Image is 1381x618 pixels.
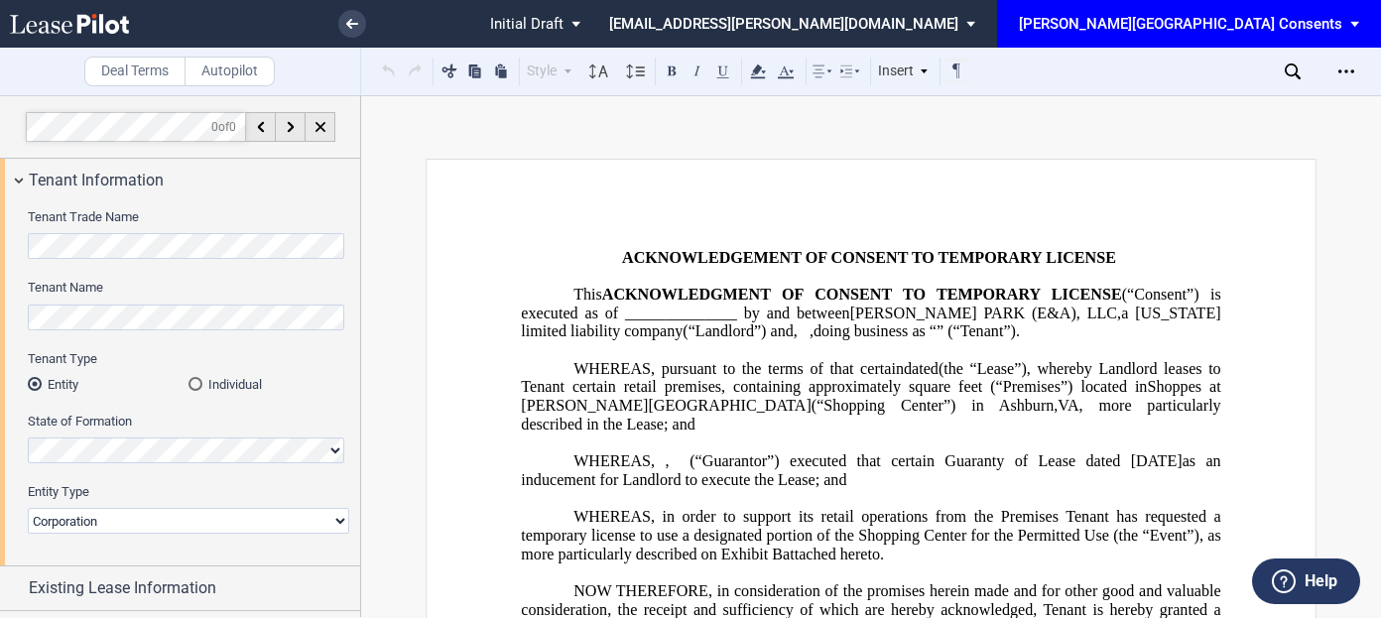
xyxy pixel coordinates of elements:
[850,304,1117,321] span: [PERSON_NAME] PARK (E&A), LLC
[1054,397,1058,415] span: ,
[686,59,709,82] button: Italic
[28,209,139,224] span: Tenant Trade Name
[211,119,236,133] span: of
[211,119,218,133] span: 0
[665,452,690,470] span: ,
[28,351,97,366] span: Tenant Type
[814,322,937,340] span: doing business as “
[602,286,1122,304] span: ACKNOWLEDGMENT OF CONSENT TO TEMPORARY LICENSE
[490,15,564,33] span: Initial Draft
[229,119,236,133] span: 0
[188,375,349,393] md-radio-button: Individual
[690,452,1182,470] span: (“Guarantor”) executed that certain Guaranty of Lease dated [DATE]
[783,545,884,562] span: attached hereto.
[904,359,939,377] span: dated
[521,508,1224,562] span: WHEREAS, in order to support its retail operations from the Premises Tenant has requested a tempo...
[1058,397,1078,415] span: VA
[1330,56,1362,87] div: Open Lease options menu
[489,59,513,82] button: Paste
[1135,304,1220,321] span: [US_STATE]
[521,322,683,340] span: limited liability company
[28,375,188,393] md-radio-button: Entity
[521,397,1224,433] span: , more particularly described in the Lease; and
[683,322,793,340] span: (“Landlord”) and
[937,322,953,340] span: ” (
[1117,304,1121,321] span: ,
[521,286,1224,321] span: (“Consent”) is executed as of ______________ by and between
[573,286,602,304] span: This
[794,322,798,340] span: ,
[999,397,1055,415] span: Ashburn
[772,545,783,562] a: B
[463,59,487,82] button: Copy
[660,59,684,82] button: Bold
[84,57,186,86] label: Deal Terms
[1252,558,1360,604] button: Help
[1121,304,1128,321] span: a
[28,414,132,429] span: State of Formation
[28,280,103,295] span: Tenant Name
[875,59,933,84] div: Insert
[1019,15,1342,33] div: [PERSON_NAME][GEOGRAPHIC_DATA] Consents
[909,378,1147,396] span: square feet (“Premises”) located in
[944,59,968,82] button: Toggle Control Characters
[711,59,735,82] button: Underline
[28,484,89,499] span: Entity Type
[812,397,984,415] span: (“Shopping Center”) in
[953,322,1020,340] span: “Tenant”).
[29,169,164,192] span: Tenant Information
[810,322,814,340] span: ,
[521,378,1224,414] span: Shoppes at [PERSON_NAME][GEOGRAPHIC_DATA]
[185,57,275,86] label: Autopilot
[438,59,461,82] button: Cut
[521,452,1224,488] span: as an inducement for Landlord to execute the Lease; and
[622,248,1116,266] span: ACKNOWLEDGEMENT OF CONSENT TO TEMPORARY LICENSE
[29,576,216,600] span: Existing Lease Information
[573,452,655,470] span: WHEREAS,
[939,359,1027,377] span: (the “Lease”)
[521,359,1224,395] span: , whereby Landlord leases to Tenant certain retail premises, containing approximately
[1305,568,1337,594] label: Help
[573,359,904,377] span: WHEREAS, pursuant to the terms of that certain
